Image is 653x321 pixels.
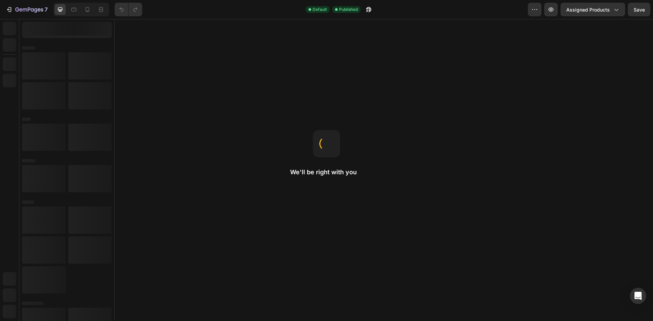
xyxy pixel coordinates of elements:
div: Undo/Redo [115,3,142,16]
button: Save [628,3,650,16]
div: Open Intercom Messenger [630,288,646,304]
span: Save [634,7,645,13]
button: 7 [3,3,51,16]
span: Default [313,6,327,13]
span: Assigned Products [566,6,610,13]
span: Published [339,6,358,13]
p: 7 [45,5,48,14]
h2: We'll be right with you [290,168,363,176]
button: Assigned Products [560,3,625,16]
